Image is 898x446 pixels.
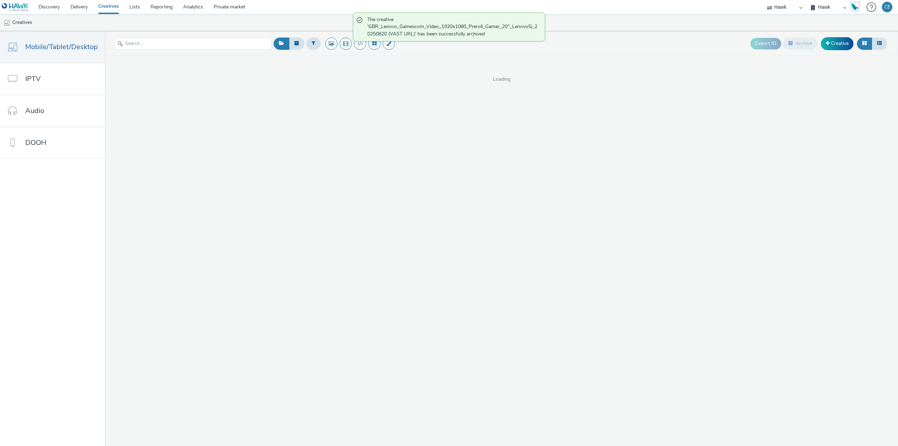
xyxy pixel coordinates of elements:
img: Hawk Academy [850,1,860,13]
button: Archive [783,38,817,49]
div: CE [884,2,890,12]
button: Export ID [750,38,781,49]
a: Creative [821,37,853,50]
span: Audio [25,106,44,116]
span: DOOH [25,138,46,148]
span: The creative 'GBR_Lenovo_Gamescom_Video_1920x1080_Preroll_Gamer_20"_Lenovo5i_20250820 (VAST URL)'... [367,16,538,38]
input: Search... [114,38,272,50]
button: Table [872,38,887,49]
img: mobile [4,19,11,26]
a: Hawk Academy [850,1,863,13]
img: undefined Logo [2,3,29,12]
span: Loading [105,76,898,83]
button: Grid [857,38,872,49]
span: IPTV [25,74,41,84]
span: Mobile/Tablet/Desktop [25,42,98,52]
